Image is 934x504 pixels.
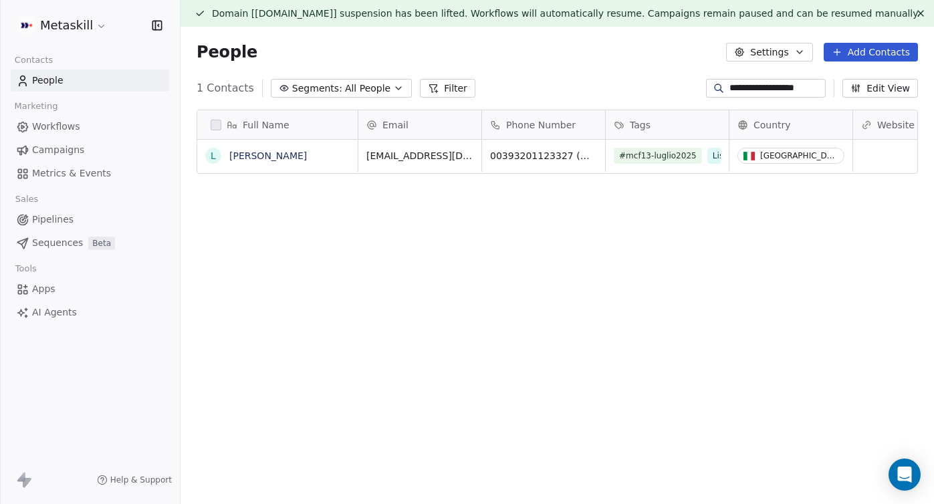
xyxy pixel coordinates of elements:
div: Open Intercom Messenger [889,459,921,491]
span: 00393201123327 (Work) [490,149,597,162]
span: All People [345,82,390,96]
span: Workflows [32,120,80,134]
a: Help & Support [97,475,172,485]
div: Country [729,110,852,139]
a: Pipelines [11,209,169,231]
a: SequencesBeta [11,232,169,254]
a: Campaigns [11,139,169,161]
button: Settings [726,43,812,61]
button: Edit View [842,79,918,98]
div: L [211,149,216,163]
button: Add Contacts [824,43,918,61]
a: AI Agents [11,301,169,324]
div: Email [358,110,481,139]
span: AI Agents [32,305,77,320]
button: Metaskill [16,14,110,37]
a: Metrics & Events [11,162,169,184]
span: Sales [9,189,44,209]
span: [EMAIL_ADDRESS][DOMAIN_NAME] [366,149,473,162]
span: Metrics & Events [32,166,111,180]
div: [GEOGRAPHIC_DATA] [760,151,838,160]
button: Filter [420,79,475,98]
img: AVATAR%20METASKILL%20-%20Colori%20Positivo.png [19,17,35,33]
span: Marketing [9,96,64,116]
span: People [197,42,257,62]
span: Lista Keap [707,148,760,164]
span: 1 Contacts [197,80,254,96]
span: Beta [88,237,115,250]
span: Campaigns [32,143,84,157]
div: Full Name [197,110,358,139]
div: Phone Number [482,110,605,139]
a: People [11,70,169,92]
a: Apps [11,278,169,300]
div: Tags [606,110,729,139]
span: People [32,74,64,88]
a: [PERSON_NAME] [229,150,307,161]
span: Metaskill [40,17,93,34]
span: Pipelines [32,213,74,227]
span: Segments: [292,82,342,96]
span: Full Name [243,118,289,132]
span: Sequences [32,236,83,250]
span: Domain [[DOMAIN_NAME]] suspension has been lifted. Workflows will automatically resume. Campaigns... [212,8,920,19]
a: Workflows [11,116,169,138]
span: Tools [9,259,42,279]
span: Phone Number [506,118,576,132]
span: Help & Support [110,475,172,485]
span: #mcf13-luglio2025 [614,148,702,164]
span: Email [382,118,408,132]
span: Contacts [9,50,59,70]
span: Apps [32,282,55,296]
span: Country [753,118,791,132]
span: Website [877,118,915,132]
span: Tags [630,118,651,132]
